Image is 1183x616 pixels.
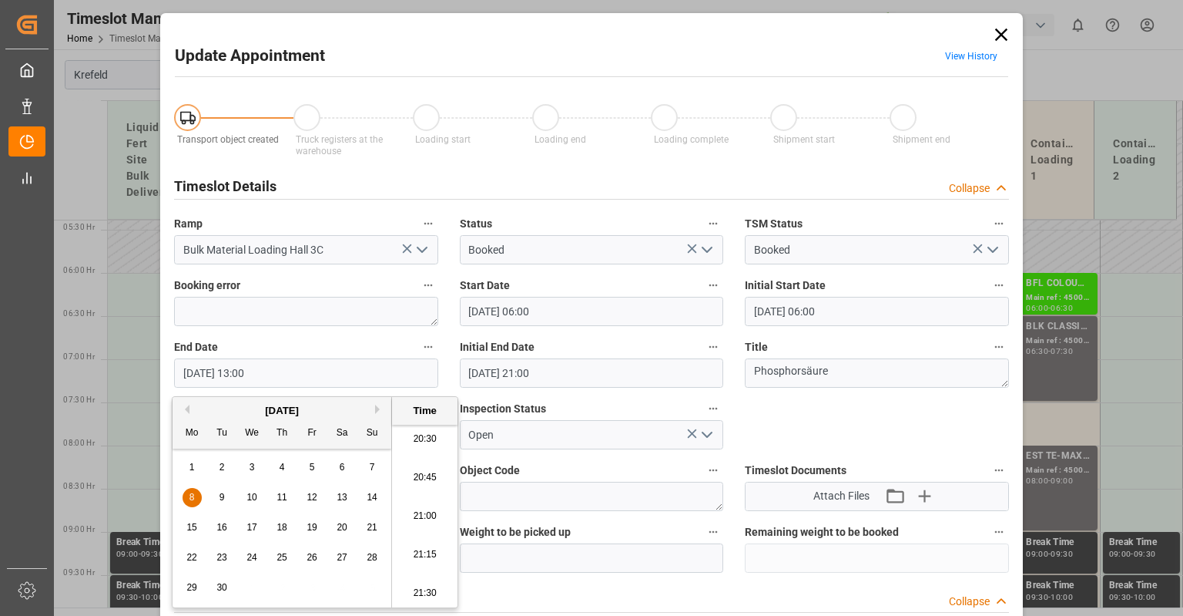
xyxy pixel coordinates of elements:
[367,522,377,533] span: 21
[695,423,718,447] button: open menu
[460,463,520,479] span: Object Code
[370,462,375,473] span: 7
[418,337,438,357] button: End Date
[177,134,279,145] span: Transport object created
[183,548,202,567] div: Choose Monday, September 22nd, 2025
[174,339,218,355] span: End Date
[980,238,1003,262] button: open menu
[183,458,202,477] div: Choose Monday, September 1st, 2025
[307,552,317,563] span: 26
[745,339,768,355] span: Title
[307,522,317,533] span: 19
[183,424,202,443] div: Mo
[773,134,835,145] span: Shipment start
[396,403,454,419] div: Time
[303,424,322,443] div: Fr
[333,548,352,567] div: Choose Saturday, September 27th, 2025
[307,492,317,503] span: 12
[392,497,457,536] li: 21:00
[460,358,724,388] input: DD.MM.YYYY HH:MM
[745,463,846,479] span: Timeslot Documents
[273,518,292,537] div: Choose Thursday, September 18th, 2025
[460,339,535,355] span: Initial End Date
[213,518,232,537] div: Choose Tuesday, September 16th, 2025
[945,51,997,62] a: View History
[535,134,586,145] span: Loading end
[367,552,377,563] span: 28
[273,424,292,443] div: Th
[703,460,723,480] button: Object Code
[273,458,292,477] div: Choose Thursday, September 4th, 2025
[186,522,196,533] span: 15
[189,462,195,473] span: 1
[180,405,189,414] button: Previous Month
[273,488,292,507] div: Choose Thursday, September 11th, 2025
[745,524,899,540] span: Remaining weight to be booked
[183,518,202,537] div: Choose Monday, September 15th, 2025
[392,420,457,459] li: 20:30
[174,358,438,388] input: DD.MM.YYYY HH:MM
[989,214,1009,234] button: TSM Status
[418,214,438,234] button: Ramp
[949,594,990,610] div: Collapse
[363,548,382,567] div: Choose Sunday, September 28th, 2025
[340,462,345,473] span: 6
[216,552,226,563] span: 23
[363,488,382,507] div: Choose Sunday, September 14th, 2025
[949,180,990,197] div: Collapse
[989,522,1009,542] button: Remaining weight to be booked
[220,492,225,503] span: 9
[392,459,457,497] li: 20:45
[363,458,382,477] div: Choose Sunday, September 7th, 2025
[333,458,352,477] div: Choose Saturday, September 6th, 2025
[460,278,510,294] span: Start Date
[460,235,724,264] input: Type to search/select
[409,238,432,262] button: open menu
[337,522,347,533] span: 20
[246,492,256,503] span: 10
[337,492,347,503] span: 13
[392,574,457,613] li: 21:30
[303,488,322,507] div: Choose Friday, September 12th, 2025
[303,458,322,477] div: Choose Friday, September 5th, 2025
[216,582,226,593] span: 30
[310,462,315,473] span: 5
[745,358,1009,388] textarea: Phosphorsäure
[246,522,256,533] span: 17
[174,216,203,232] span: Ramp
[367,492,377,503] span: 14
[177,453,387,603] div: month 2025-09
[183,488,202,507] div: Choose Monday, September 8th, 2025
[375,405,384,414] button: Next Month
[303,548,322,567] div: Choose Friday, September 26th, 2025
[333,518,352,537] div: Choose Saturday, September 20th, 2025
[745,297,1009,326] input: DD.MM.YYYY HH:MM
[213,548,232,567] div: Choose Tuesday, September 23rd, 2025
[173,403,391,419] div: [DATE]
[654,134,729,145] span: Loading complete
[189,492,195,503] span: 8
[273,548,292,567] div: Choose Thursday, September 25th, 2025
[695,238,718,262] button: open menu
[337,552,347,563] span: 27
[213,424,232,443] div: Tu
[813,488,870,504] span: Attach Files
[213,578,232,597] div: Choose Tuesday, September 30th, 2025
[296,134,383,157] span: Truck registers at the warehouse
[243,488,262,507] div: Choose Wednesday, September 10th, 2025
[333,424,352,443] div: Sa
[186,582,196,593] span: 29
[703,275,723,295] button: Start Date
[363,518,382,537] div: Choose Sunday, September 21st, 2025
[703,399,723,419] button: Inspection Status
[363,424,382,443] div: Su
[989,460,1009,480] button: Timeslot Documents
[460,297,724,326] input: DD.MM.YYYY HH:MM
[174,278,240,294] span: Booking error
[220,462,225,473] span: 2
[460,401,546,417] span: Inspection Status
[213,488,232,507] div: Choose Tuesday, September 9th, 2025
[989,337,1009,357] button: Title
[280,462,285,473] span: 4
[415,134,471,145] span: Loading start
